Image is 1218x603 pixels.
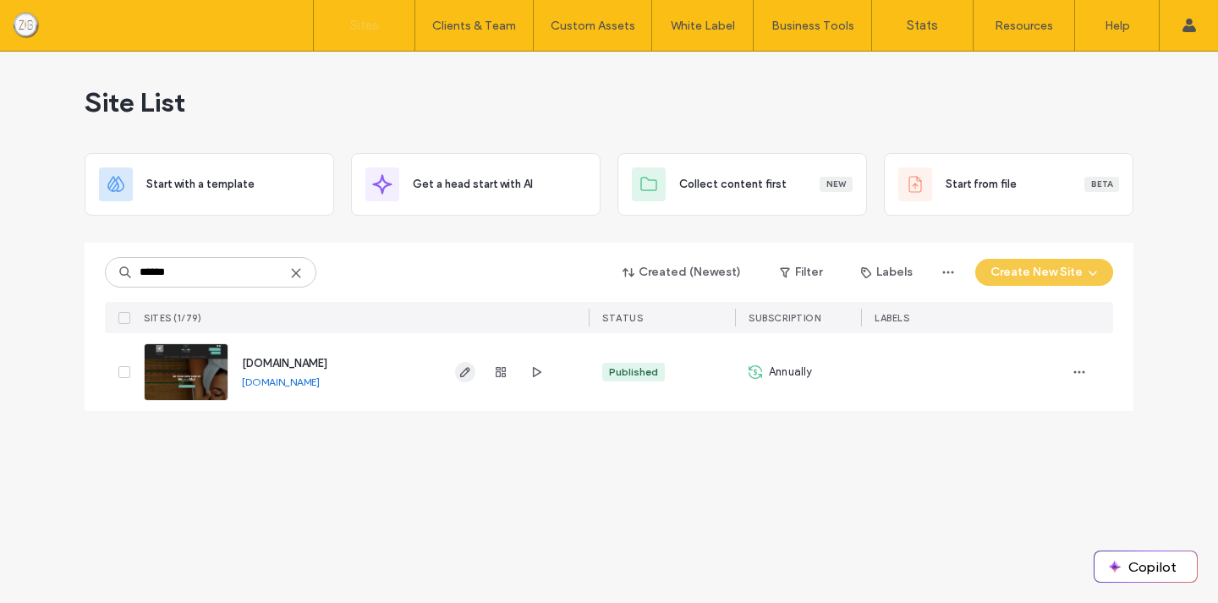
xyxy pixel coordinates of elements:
label: Help [1105,19,1130,33]
div: Collect content firstNew [617,153,867,216]
span: Annually [769,364,813,381]
div: Start from fileBeta [884,153,1133,216]
label: Business Tools [771,19,854,33]
span: Get a head start with AI [413,176,533,193]
button: Created (Newest) [608,259,756,286]
span: Start with a template [146,176,255,193]
button: Filter [763,259,839,286]
button: Copilot [1095,551,1197,582]
button: Labels [846,259,928,286]
label: Resources [995,19,1053,33]
div: Get a head start with AI [351,153,601,216]
div: New [820,177,853,192]
span: Help [38,12,73,27]
span: Site List [85,85,185,119]
a: [DOMAIN_NAME] [242,376,320,388]
span: SUBSCRIPTION [749,312,820,324]
div: Beta [1084,177,1119,192]
label: Sites [350,18,379,33]
div: Start with a template [85,153,334,216]
span: STATUS [602,312,643,324]
span: SITES (1/79) [144,312,201,324]
label: Custom Assets [551,19,635,33]
span: LABELS [875,312,909,324]
span: Collect content first [679,176,787,193]
button: Create New Site [975,259,1113,286]
label: Stats [907,18,938,33]
label: White Label [671,19,735,33]
a: [DOMAIN_NAME] [242,357,327,370]
span: Start from file [946,176,1017,193]
label: Clients & Team [432,19,516,33]
div: Published [609,365,658,380]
